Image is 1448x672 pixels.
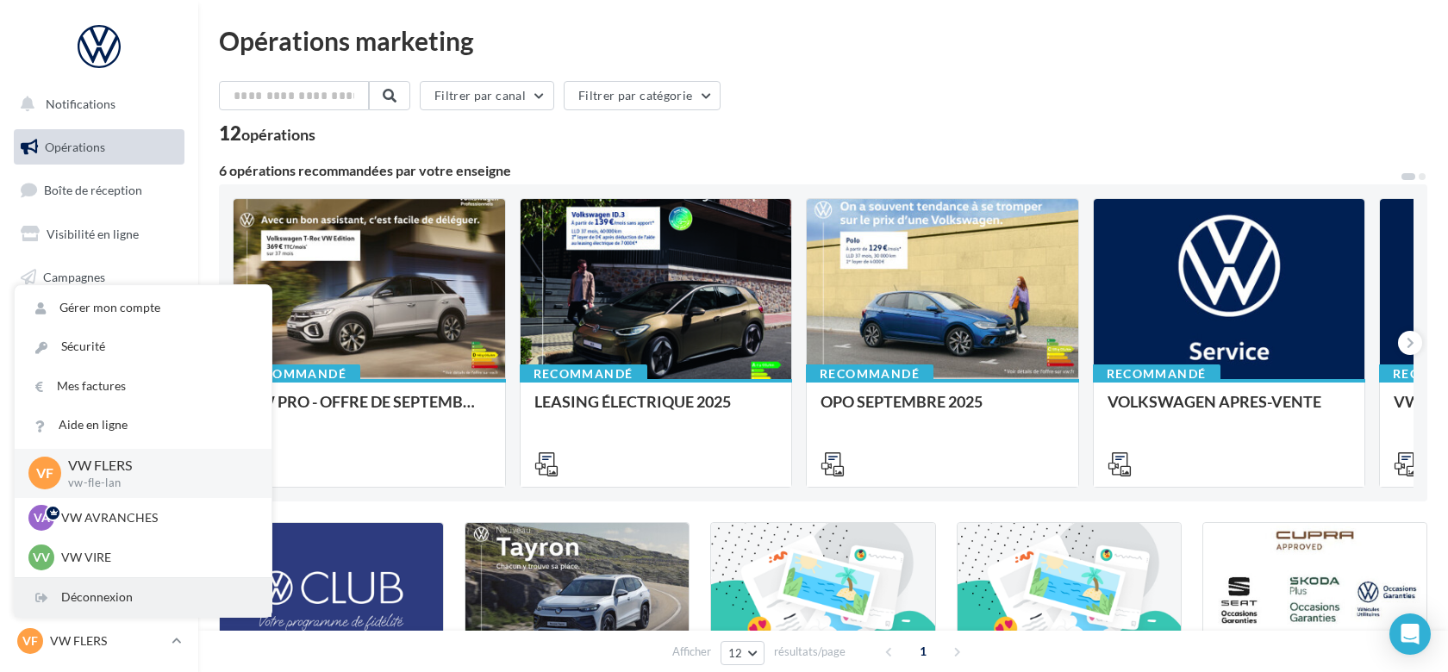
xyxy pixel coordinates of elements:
a: Calendrier [10,388,188,424]
a: PLV et print personnalisable [10,430,188,481]
a: Opérations [10,129,188,165]
div: Déconnexion [15,578,271,617]
div: Recommandé [806,364,933,383]
span: VF [22,632,38,650]
a: Boîte de réception [10,171,188,208]
span: VV [33,549,50,566]
div: opérations [241,127,315,142]
span: Opérations [45,140,105,154]
span: Afficher [672,644,711,660]
span: 1 [909,638,937,665]
a: Mes factures [15,367,271,406]
div: Open Intercom Messenger [1389,613,1431,655]
span: 12 [728,646,743,660]
a: Campagnes [10,259,188,296]
p: VW FLERS [50,632,165,650]
a: Visibilité en ligne [10,216,188,252]
div: Recommandé [520,364,647,383]
span: Campagnes [43,269,105,283]
button: Filtrer par catégorie [564,81,721,110]
div: VW PRO - OFFRE DE SEPTEMBRE 25 [247,393,491,427]
span: VA [34,509,50,526]
a: VF VW FLERS [14,625,184,657]
div: Recommandé [233,364,360,383]
div: LEASING ÉLECTRIQUE 2025 [534,393,778,427]
button: Notifications [10,86,181,122]
p: VW FLERS [68,456,244,476]
p: VW AVRANCHES [61,509,251,526]
span: Boîte de réception [44,183,142,197]
div: Opérations marketing [219,28,1427,53]
div: VOLKSWAGEN APRES-VENTE [1108,393,1351,427]
span: Notifications [46,96,115,111]
a: Aide en ligne [15,406,271,445]
a: Contacts [10,302,188,338]
button: 12 [721,641,765,665]
a: Gérer mon compte [15,289,271,327]
div: Recommandé [1093,364,1220,383]
span: VF [36,464,53,483]
a: Campagnes DataOnDemand [10,488,188,538]
div: 12 [219,124,315,143]
span: Visibilité en ligne [47,227,139,241]
p: VW VIRE [61,549,251,566]
span: résultats/page [774,644,846,660]
div: 6 opérations recommandées par votre enseigne [219,164,1400,177]
div: OPO SEPTEMBRE 2025 [821,393,1064,427]
a: Médiathèque [10,345,188,381]
p: vw-fle-lan [68,476,244,491]
button: Filtrer par canal [420,81,554,110]
a: Sécurité [15,327,271,366]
